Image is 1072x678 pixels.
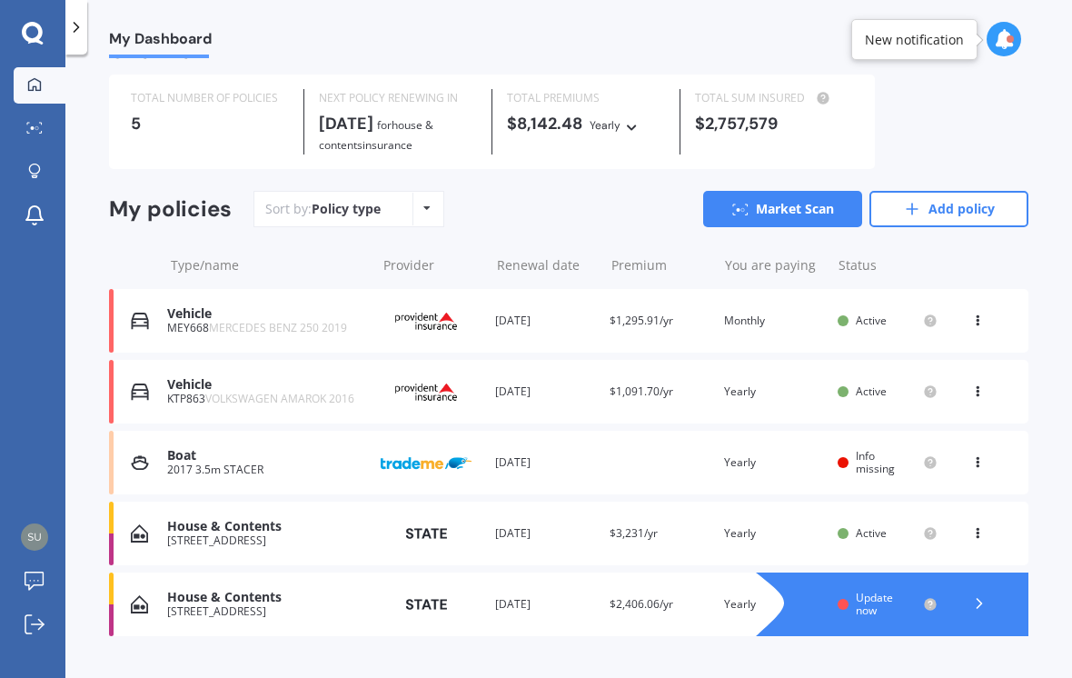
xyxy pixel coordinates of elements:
div: Yearly [724,524,824,543]
div: Yearly [724,383,824,401]
div: Yearly [724,454,824,472]
div: TOTAL NUMBER OF POLICIES [131,89,289,107]
span: $2,406.06/yr [610,596,673,612]
div: [STREET_ADDRESS] [167,605,366,618]
img: Boat [131,454,149,472]
div: [STREET_ADDRESS] [167,534,366,547]
img: Vehicle [131,312,149,330]
b: [DATE] [319,113,373,135]
div: MEY668 [167,322,366,334]
div: Vehicle [167,377,366,393]
a: Market Scan [703,191,862,227]
div: Vehicle [167,306,366,322]
div: [DATE] [495,524,595,543]
span: $1,091.70/yr [610,384,673,399]
img: Trade Me Insurance [381,445,471,480]
img: Provident [381,374,471,409]
span: $3,231/yr [610,525,658,541]
div: $8,142.48 [507,115,665,135]
span: Info missing [856,448,895,476]
div: My policies [109,196,232,223]
div: Yearly [724,595,824,613]
div: [DATE] [495,312,595,330]
div: Boat [167,448,366,464]
div: You are paying [725,256,824,274]
div: Sort by: [265,200,381,218]
div: 5 [131,115,289,133]
span: Update now [856,590,893,618]
div: KTP863 [167,393,366,405]
div: Type/name [171,256,369,274]
div: [DATE] [495,595,595,613]
img: State [381,588,471,621]
div: TOTAL PREMIUMS [507,89,665,107]
div: Provider [383,256,482,274]
div: Monthly [724,312,824,330]
img: 8a99e2496d3e21dda05ac77e9ca5ed0c [21,523,48,551]
a: Add policy [869,191,1028,227]
div: Premium [611,256,710,274]
div: $2,757,579 [695,115,853,133]
div: Renewal date [497,256,596,274]
div: Yearly [590,116,620,135]
div: Status [839,256,938,274]
img: State [381,517,471,550]
img: Vehicle [131,383,149,401]
div: NEXT POLICY RENEWING IN [319,89,477,107]
span: MERCEDES BENZ 250 2019 [209,320,347,335]
div: House & Contents [167,590,366,605]
div: House & Contents [167,519,366,534]
span: Active [856,525,887,541]
img: Provident [381,304,471,338]
img: House & Contents [131,524,148,543]
div: Policy type [312,200,381,218]
img: House & Contents [131,595,148,613]
div: 2017 3.5m STACER [167,464,366,476]
div: [DATE] [495,383,595,401]
span: VOLKSWAGEN AMAROK 2016 [205,391,354,406]
div: [DATE] [495,454,595,472]
span: $1,295.91/yr [610,313,673,328]
span: Active [856,384,887,399]
span: My Dashboard [109,30,212,55]
div: New notification [865,31,964,49]
span: Active [856,313,887,328]
div: Overview [109,42,210,60]
div: TOTAL SUM INSURED [695,89,853,107]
